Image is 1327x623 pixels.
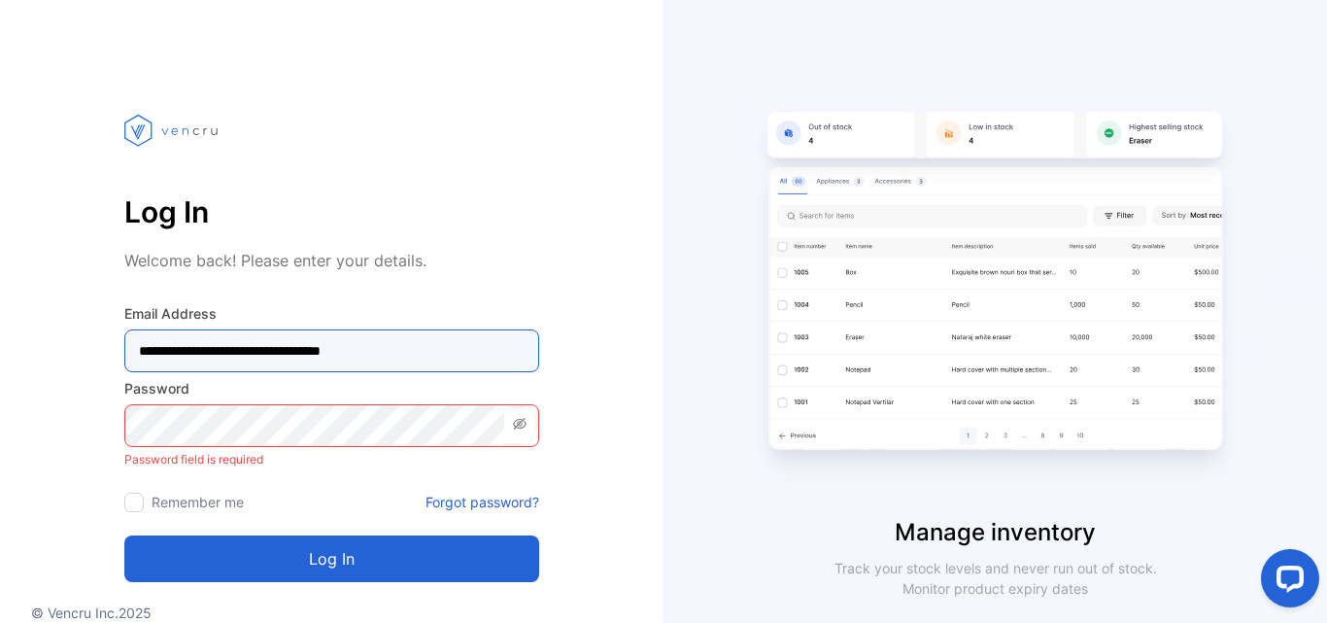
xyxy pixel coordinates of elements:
p: Password field is required [124,447,539,472]
a: Forgot password? [425,492,539,512]
p: Welcome back! Please enter your details. [124,249,539,272]
img: vencru logo [124,78,221,183]
img: slider image [753,78,1239,515]
label: Remember me [152,494,244,510]
label: Email Address [124,303,539,324]
p: Track your stock levels and never run out of stock. Monitor product expiry dates [809,558,1182,599]
p: Log In [124,189,539,235]
iframe: LiveChat chat widget [1245,541,1327,623]
button: Log in [124,536,539,582]
p: Manage inventory [663,515,1327,550]
label: Password [124,378,539,398]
